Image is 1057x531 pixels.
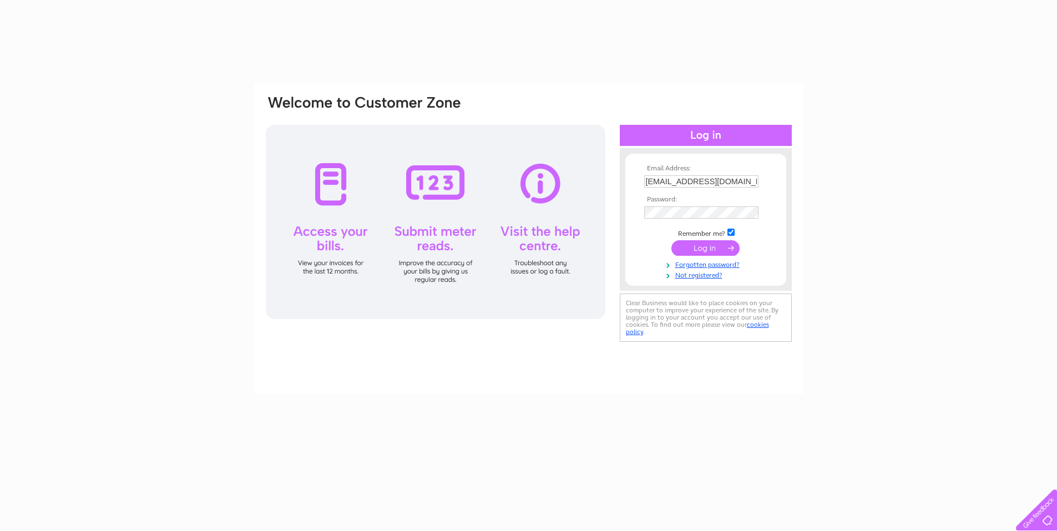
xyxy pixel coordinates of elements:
[746,177,755,186] img: ext_logo_danger.svg
[671,240,740,256] input: Submit
[626,321,769,336] a: cookies policy
[644,259,770,269] a: Forgotten password?
[641,227,770,238] td: Remember me?
[641,165,770,173] th: Email Address:
[746,208,755,217] img: ext_logo_danger.svg
[644,269,770,280] a: Not registered?
[641,196,770,204] th: Password:
[620,294,792,342] div: Clear Business would like to place cookies on your computer to improve your experience of the sit...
